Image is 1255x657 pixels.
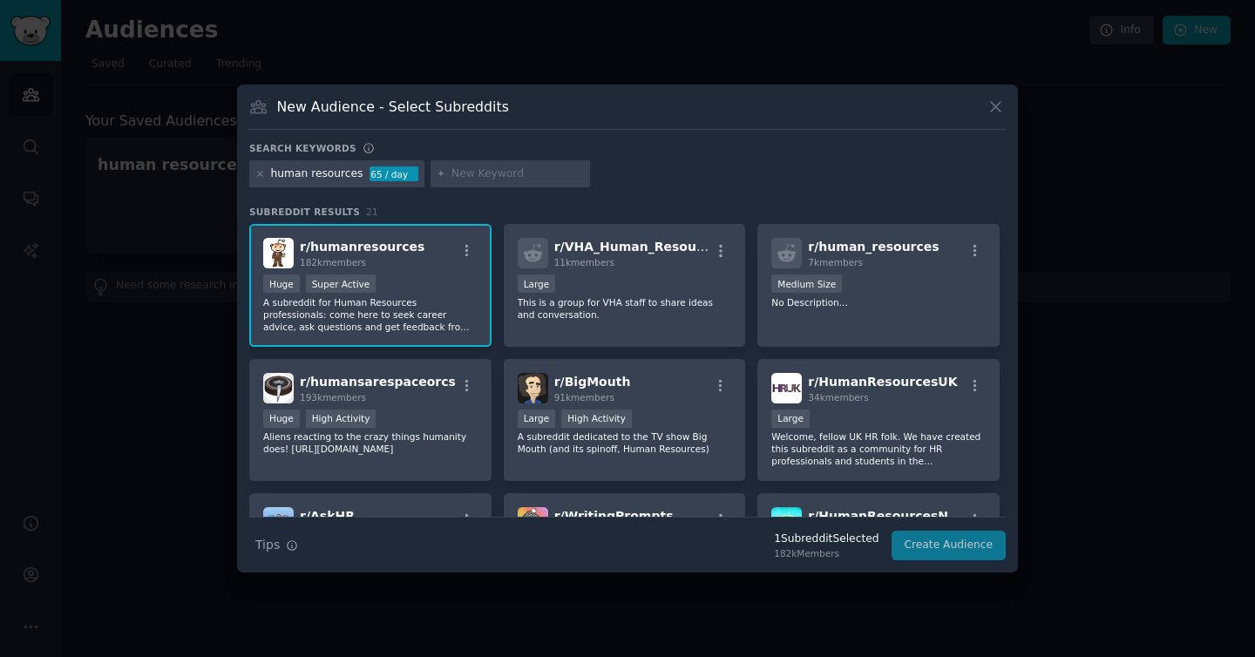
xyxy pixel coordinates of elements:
[554,240,725,254] span: r/ VHA_Human_Resources
[306,410,376,428] div: High Activity
[370,166,418,182] div: 65 / day
[263,373,294,403] img: humansarespaceorcs
[249,142,356,154] h3: Search keywords
[774,547,878,559] div: 182k Members
[277,98,509,116] h3: New Audience - Select Subreddits
[366,207,378,217] span: 21
[771,410,810,428] div: Large
[300,240,424,254] span: r/ humanresources
[561,410,632,428] div: High Activity
[771,507,802,538] img: HumanResourcesNetflix
[554,375,631,389] span: r/ BigMouth
[554,509,674,523] span: r/ WritingPrompts
[771,430,986,467] p: Welcome, fellow UK HR folk. We have created this subreddit as a community for HR professionals an...
[518,373,548,403] img: BigMouth
[249,530,304,560] button: Tips
[554,392,614,403] span: 91k members
[263,274,300,293] div: Huge
[263,296,478,333] p: A subreddit for Human Resources professionals: come here to seek career advice, ask questions and...
[518,507,548,538] img: WritingPrompts
[300,392,366,403] span: 193k members
[774,532,878,547] div: 1 Subreddit Selected
[808,392,868,403] span: 34k members
[300,375,456,389] span: r/ humansarespaceorcs
[263,410,300,428] div: Huge
[271,166,363,182] div: human resources
[300,257,366,268] span: 182k members
[255,536,280,554] span: Tips
[808,509,983,523] span: r/ HumanResourcesNetflix
[771,296,986,308] p: No Description...
[249,206,360,218] span: Subreddit Results
[518,296,732,321] p: This is a group for VHA staff to share ideas and conversation.
[554,257,614,268] span: 11k members
[808,257,863,268] span: 7k members
[263,430,478,455] p: Aliens reacting to the crazy things humanity does! [URL][DOMAIN_NAME]
[451,166,584,182] input: New Keyword
[518,430,732,455] p: A subreddit dedicated to the TV show Big Mouth (and its spinoff, Human Resources)
[300,509,355,523] span: r/ AskHR
[808,375,957,389] span: r/ HumanResourcesUK
[808,240,939,254] span: r/ human_resources
[263,507,294,538] img: AskHR
[518,274,556,293] div: Large
[306,274,376,293] div: Super Active
[518,410,556,428] div: Large
[263,238,294,268] img: humanresources
[771,373,802,403] img: HumanResourcesUK
[771,274,842,293] div: Medium Size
